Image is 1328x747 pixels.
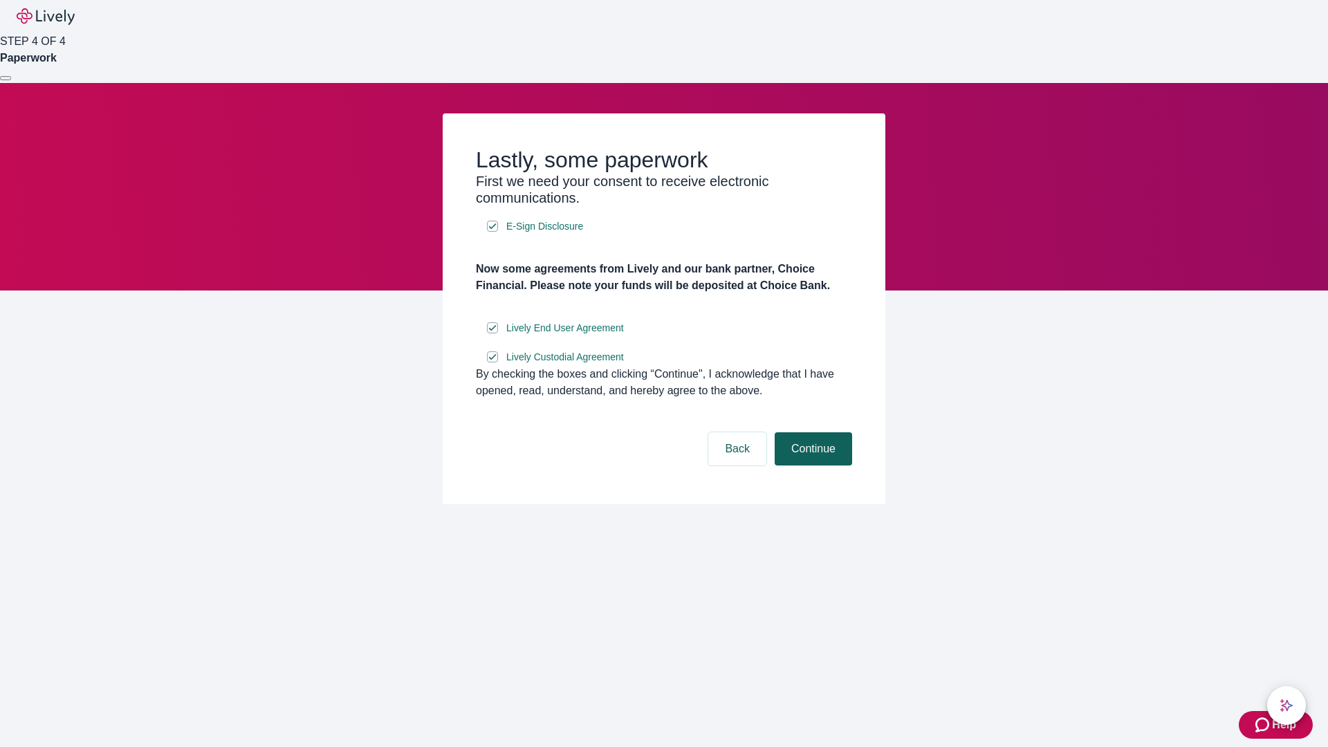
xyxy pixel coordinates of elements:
[1255,717,1272,733] svg: Zendesk support icon
[506,321,624,335] span: Lively End User Agreement
[476,261,852,294] h4: Now some agreements from Lively and our bank partner, Choice Financial. Please note your funds wi...
[506,219,583,234] span: E-Sign Disclosure
[1272,717,1296,733] span: Help
[1280,699,1293,712] svg: Lively AI Assistant
[775,432,852,465] button: Continue
[476,366,852,399] div: By checking the boxes and clicking “Continue", I acknowledge that I have opened, read, understand...
[1267,686,1306,725] button: chat
[504,349,627,366] a: e-sign disclosure document
[504,320,627,337] a: e-sign disclosure document
[504,218,586,235] a: e-sign disclosure document
[1239,711,1313,739] button: Zendesk support iconHelp
[476,147,852,173] h2: Lastly, some paperwork
[476,173,852,206] h3: First we need your consent to receive electronic communications.
[708,432,766,465] button: Back
[506,350,624,365] span: Lively Custodial Agreement
[17,8,75,25] img: Lively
